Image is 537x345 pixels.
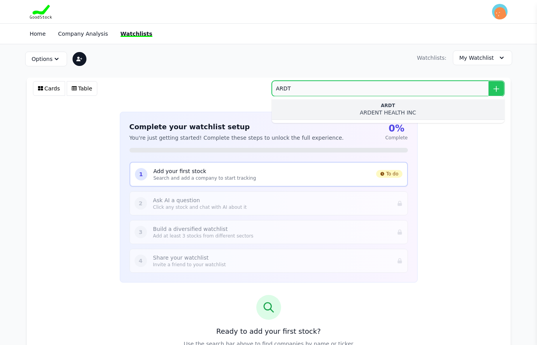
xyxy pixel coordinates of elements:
[417,54,446,62] span: Watchlists:
[25,52,67,66] button: Options
[130,134,344,142] p: You're just getting started! Complete these steps to unlock the full experience.
[153,204,390,210] p: Click any stock and chat with AI about it
[385,135,408,141] div: Complete
[278,102,498,109] div: ARDT
[67,81,97,96] button: Table
[139,257,143,265] span: 4
[120,326,418,337] h3: Ready to add your first stock?
[272,99,504,120] button: ARDT ARDENT HEALTH INC
[33,81,97,96] div: View toggle
[30,5,52,19] img: Goodstock Logo
[154,175,370,181] p: Search and add a company to start tracking
[33,81,65,96] button: Cards
[453,50,512,65] button: My Watchlist
[376,170,402,178] span: To do
[30,31,46,37] a: Home
[153,233,390,239] p: Add at least 3 stocks from different sectors
[492,4,508,19] img: invitee
[153,262,390,268] p: Invite a friend to your watchlist
[385,122,408,135] div: 0%
[58,31,108,37] a: Company Analysis
[130,121,344,132] h3: Complete your watchlist setup
[272,81,504,96] input: Add Ticker to Watchlist
[459,54,494,62] span: My Watchlist
[139,228,143,236] span: 3
[153,225,390,233] p: Build a diversified watchlist
[139,170,143,178] span: 1
[121,31,152,37] a: Watchlists
[153,254,390,262] p: Share your watchlist
[278,109,498,116] div: ARDENT HEALTH INC
[153,196,390,204] p: Ask AI a question
[139,199,143,207] span: 2
[154,167,370,175] p: Add your first stock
